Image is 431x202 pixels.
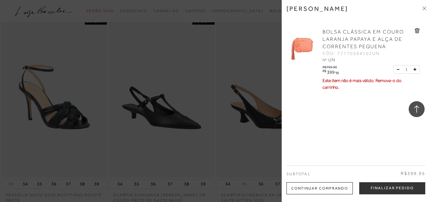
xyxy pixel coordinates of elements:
[286,172,310,176] span: Subtotal
[286,5,348,12] h3: [PERSON_NAME]
[323,64,340,69] div: R$799,90
[323,78,401,90] span: Este item não é mais válido. Remova-o do carrinho.
[335,69,339,73] i: ,
[323,69,326,73] i: R$
[328,57,336,62] span: UN
[401,170,425,177] span: R$399,95
[327,70,335,75] span: 399
[323,50,380,57] span: CÓD: 77770594102UN
[336,71,339,75] span: 95
[286,182,353,194] div: Continuar Comprando
[323,58,328,62] span: Nº:
[286,28,318,60] img: BOLSA CLÁSSICA EM COURO LARANJA PAPAYA E ALÇA DE CORRENTES PEQUENA
[323,28,413,50] a: BOLSA CLÁSSICA EM COURO LARANJA PAPAYA E ALÇA DE CORRENTES PEQUENA
[405,66,408,73] span: 1
[359,182,425,194] button: Finalizar Pedido
[323,29,404,49] span: BOLSA CLÁSSICA EM COURO LARANJA PAPAYA E ALÇA DE CORRENTES PEQUENA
